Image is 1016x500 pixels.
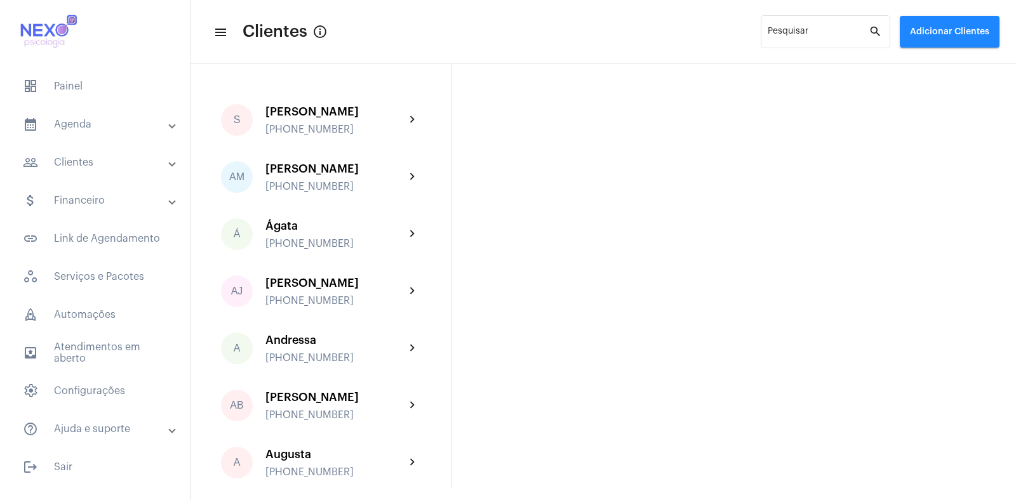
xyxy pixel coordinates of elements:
mat-icon: chevron_right [405,227,420,242]
div: Andressa [265,334,405,346]
span: Painel [13,71,177,102]
button: Adicionar Clientes [900,16,999,48]
div: [PERSON_NAME] [265,162,405,175]
mat-icon: chevron_right [405,284,420,299]
mat-expansion-panel-header: sidenav iconAgenda [8,109,190,140]
span: sidenav icon [23,79,38,94]
mat-icon: sidenav icon [23,193,38,208]
mat-icon: sidenav icon [23,231,38,246]
button: Button that displays a tooltip when focused or hovered over [307,19,333,44]
mat-icon: chevron_right [405,455,420,470]
span: Configurações [13,376,177,406]
div: [PHONE_NUMBER] [265,352,405,364]
span: Link de Agendamento [13,223,177,254]
mat-panel-title: Ajuda e suporte [23,421,170,437]
img: 616cf56f-bdc5-9e2e-9429-236ee6dd82e0.jpg [10,6,84,57]
span: Clientes [243,22,307,42]
mat-panel-title: Agenda [23,117,170,132]
mat-icon: sidenav icon [23,459,38,475]
div: [PHONE_NUMBER] [265,181,405,192]
div: Á [221,218,253,250]
span: Sair [13,452,177,482]
div: A [221,332,253,364]
mat-icon: chevron_right [405,398,420,413]
div: [PHONE_NUMBER] [265,124,405,135]
mat-icon: sidenav icon [213,25,226,40]
mat-icon: Button that displays a tooltip when focused or hovered over [312,24,328,39]
mat-icon: sidenav icon [23,117,38,132]
span: sidenav icon [23,307,38,322]
div: [PHONE_NUMBER] [265,466,405,478]
div: [PERSON_NAME] [265,105,405,118]
mat-icon: sidenav icon [23,421,38,437]
mat-panel-title: Clientes [23,155,170,170]
mat-expansion-panel-header: sidenav iconClientes [8,147,190,178]
div: S [221,104,253,136]
span: sidenav icon [23,383,38,398]
div: [PHONE_NUMBER] [265,295,405,306]
span: Automações [13,299,177,330]
div: [PERSON_NAME] [265,391,405,404]
span: Atendimentos em aberto [13,338,177,368]
span: sidenav icon [23,269,38,284]
mat-expansion-panel-header: sidenav iconAjuda e suporte [8,414,190,444]
mat-icon: sidenav icon [23,345,38,360]
div: [PERSON_NAME] [265,277,405,289]
div: A [221,447,253,478]
mat-expansion-panel-header: sidenav iconFinanceiro [8,185,190,216]
input: Pesquisar [768,29,869,39]
mat-panel-title: Financeiro [23,193,170,208]
div: AM [221,161,253,193]
span: Adicionar Clientes [910,27,989,36]
div: AJ [221,275,253,307]
div: [PHONE_NUMBER] [265,238,405,249]
div: AB [221,390,253,421]
span: Serviços e Pacotes [13,261,177,292]
div: [PHONE_NUMBER] [265,409,405,421]
mat-icon: sidenav icon [23,155,38,170]
mat-icon: search [869,24,884,39]
mat-icon: chevron_right [405,341,420,356]
mat-icon: chevron_right [405,169,420,185]
div: Augusta [265,448,405,461]
div: Ágata [265,220,405,232]
mat-icon: chevron_right [405,112,420,128]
